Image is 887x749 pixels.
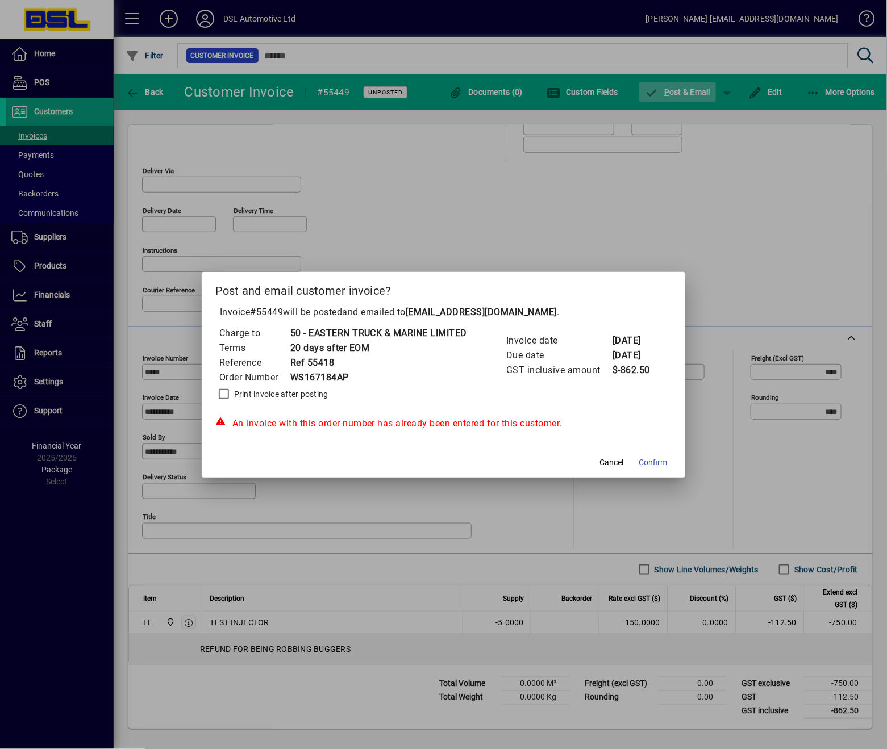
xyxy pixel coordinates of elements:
[250,307,283,317] span: #55449
[506,348,612,363] td: Due date
[219,326,290,341] td: Charge to
[506,363,612,378] td: GST inclusive amount
[219,341,290,355] td: Terms
[634,453,672,473] button: Confirm
[232,388,328,400] label: Print invoice after posting
[290,370,468,385] td: WS167184AP
[639,457,667,468] span: Confirm
[593,453,630,473] button: Cancel
[506,333,612,348] td: Invoice date
[290,355,468,370] td: Ref 55418
[612,348,657,363] td: [DATE]
[219,370,290,385] td: Order Number
[612,333,657,348] td: [DATE]
[290,341,468,355] td: 20 days after EOM
[342,307,557,317] span: and emailed to
[202,272,686,305] h2: Post and email customer invoice?
[215,306,672,319] p: Invoice will be posted .
[612,363,657,378] td: $-862.50
[215,417,672,430] div: An invoice with this order number has already been entered for this customer.
[219,355,290,370] td: Reference
[406,307,557,317] b: [EMAIL_ADDRESS][DOMAIN_NAME]
[599,457,623,468] span: Cancel
[290,326,468,341] td: 50 - EASTERN TRUCK & MARINE LIMITED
